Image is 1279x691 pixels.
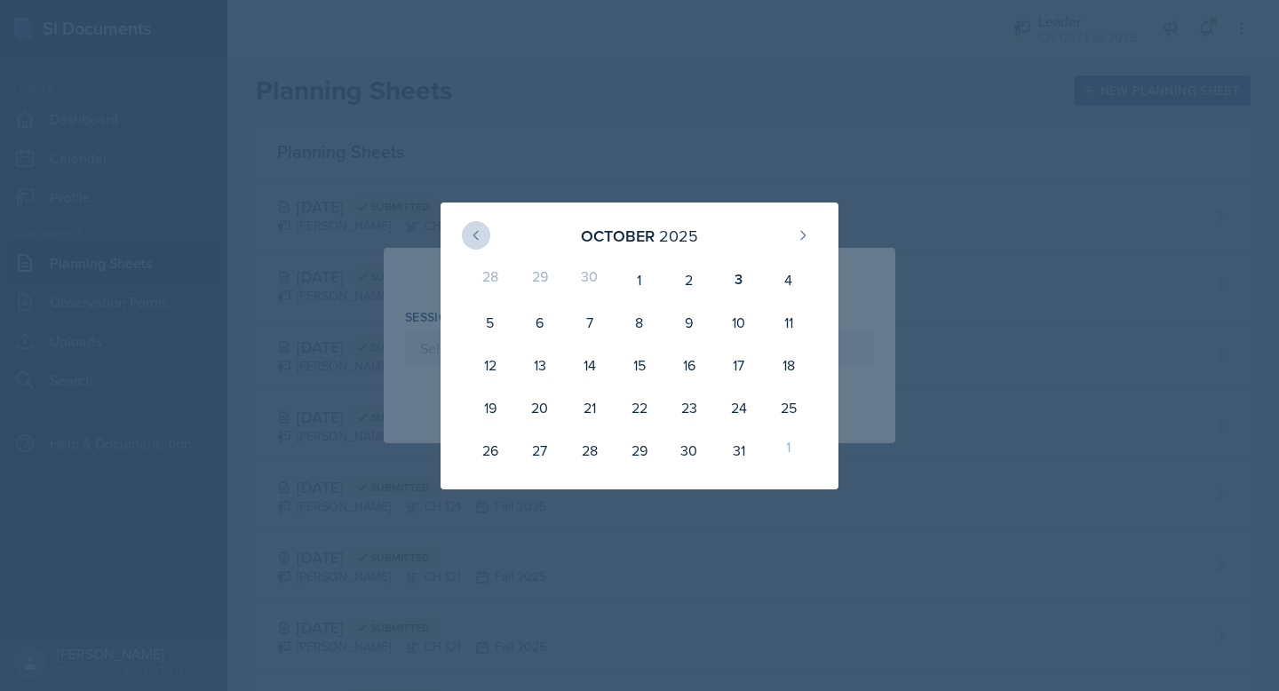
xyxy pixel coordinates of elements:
[465,429,515,472] div: 26
[565,258,615,301] div: 30
[565,301,615,344] div: 7
[714,429,764,472] div: 31
[714,258,764,301] div: 3
[581,224,655,248] div: October
[664,301,714,344] div: 9
[664,344,714,386] div: 16
[565,429,615,472] div: 28
[714,344,764,386] div: 17
[615,429,664,472] div: 29
[664,258,714,301] div: 2
[764,258,814,301] div: 4
[615,344,664,386] div: 15
[515,344,565,386] div: 13
[465,386,515,429] div: 19
[515,301,565,344] div: 6
[764,429,814,472] div: 1
[615,301,664,344] div: 8
[615,386,664,429] div: 22
[615,258,664,301] div: 1
[714,301,764,344] div: 10
[565,344,615,386] div: 14
[764,301,814,344] div: 11
[565,386,615,429] div: 21
[764,344,814,386] div: 18
[664,386,714,429] div: 23
[664,429,714,472] div: 30
[515,386,565,429] div: 20
[465,258,515,301] div: 28
[515,429,565,472] div: 27
[465,301,515,344] div: 5
[659,224,698,248] div: 2025
[465,344,515,386] div: 12
[515,258,565,301] div: 29
[764,386,814,429] div: 25
[714,386,764,429] div: 24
